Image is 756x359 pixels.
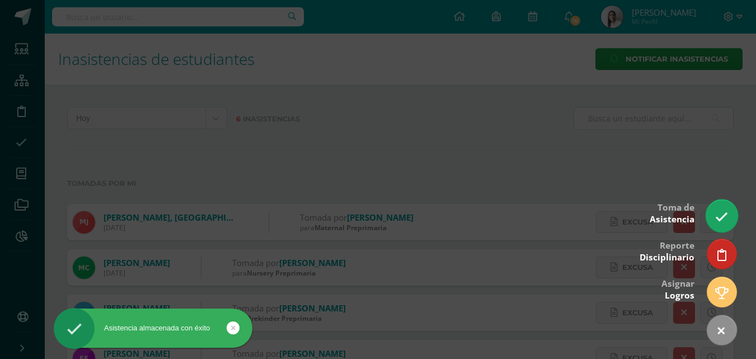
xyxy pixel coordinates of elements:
span: Disciplinario [640,251,694,263]
div: Toma de [650,194,694,231]
div: Reporte [640,232,694,269]
span: Asistencia [650,213,694,225]
div: Asignar [661,271,694,307]
span: Logros [665,290,694,301]
div: Asistencia almacenada con éxito [54,323,252,333]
